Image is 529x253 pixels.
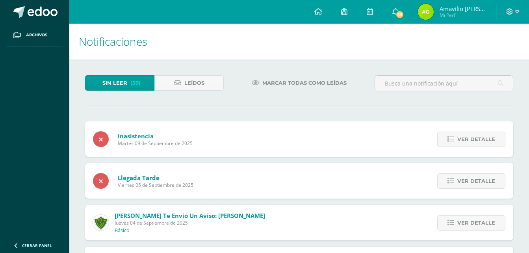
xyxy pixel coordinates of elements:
span: [PERSON_NAME] te envió un aviso: [PERSON_NAME] [115,212,265,220]
span: Amavilio [PERSON_NAME] [440,5,487,13]
span: Ver detalle [457,174,495,188]
span: 59 [395,10,404,19]
span: Jueves 04 de Septiembre de 2025 [115,220,265,226]
img: ae19480459d7ba6c514e2c1454fce315.png [418,4,434,20]
span: Llegada tarde [118,174,193,182]
span: Sin leer [102,76,127,90]
span: Inasistencia [118,132,193,140]
span: Notificaciones [79,34,147,49]
span: Cerrar panel [22,243,52,248]
span: Mi Perfil [440,12,487,19]
a: Marcar todas como leídas [242,75,356,91]
a: Sin leer(59) [85,75,154,91]
input: Busca una notificación aquí [375,76,513,91]
a: Leídos [154,75,224,91]
a: Archivos [6,24,63,47]
span: Ver detalle [457,216,495,230]
img: 6f5ff69043559128dc4baf9e9c0f15a0.png [93,215,109,231]
span: Leídos [184,76,204,90]
span: Ver detalle [457,132,495,147]
span: Marcar todas como leídas [262,76,347,90]
span: Martes 09 de Septiembre de 2025 [118,140,193,147]
span: Viernes 05 de Septiembre de 2025 [118,182,193,188]
span: Archivos [26,32,47,38]
p: Básico [115,227,130,234]
span: (59) [130,76,141,90]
